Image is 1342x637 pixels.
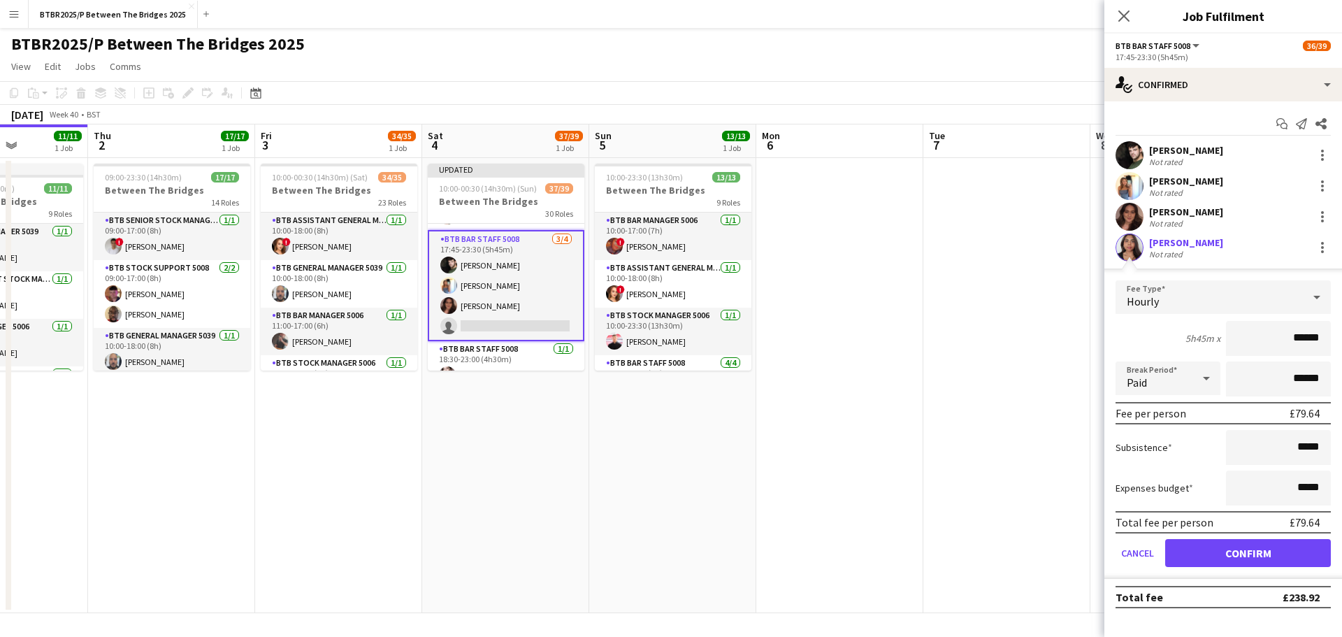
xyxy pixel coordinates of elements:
[1149,157,1185,167] div: Not rated
[87,109,101,120] div: BST
[1116,52,1331,62] div: 17:45-23:30 (5h45m)
[1149,206,1223,218] div: [PERSON_NAME]
[94,213,250,260] app-card-role: BTB Senior Stock Manager 50061/109:00-17:00 (8h)![PERSON_NAME]
[261,184,417,196] h3: Between The Bridges
[760,137,780,153] span: 6
[595,164,751,371] app-job-card: 10:00-23:30 (13h30m)13/13Between The Bridges9 RolesBTB Bar Manager 50061/110:00-17:00 (7h)![PERSO...
[1116,482,1193,494] label: Expenses budget
[69,57,101,76] a: Jobs
[378,197,406,208] span: 23 Roles
[1185,332,1220,345] div: 5h45m x
[426,137,443,153] span: 4
[259,137,272,153] span: 3
[428,230,584,341] app-card-role: BTB Bar Staff 50083/417:45-23:30 (5h45m)[PERSON_NAME][PERSON_NAME][PERSON_NAME]
[428,341,584,389] app-card-role: BTB Bar Staff 50081/118:30-23:00 (4h30m)[PERSON_NAME]
[94,260,250,328] app-card-role: BTB Stock support 50082/209:00-17:00 (8h)[PERSON_NAME][PERSON_NAME]
[44,183,72,194] span: 11/11
[261,355,417,403] app-card-role: BTB Stock Manager 50061/111:00-17:00 (6h)
[378,172,406,182] span: 34/35
[115,238,124,246] span: !
[1149,236,1223,249] div: [PERSON_NAME]
[428,195,584,208] h3: Between The Bridges
[929,129,945,142] span: Tue
[1116,590,1163,604] div: Total fee
[716,197,740,208] span: 9 Roles
[1104,7,1342,25] h3: Job Fulfilment
[1127,294,1159,308] span: Hourly
[211,172,239,182] span: 17/17
[55,143,81,153] div: 1 Job
[261,260,417,308] app-card-role: BTB General Manager 50391/110:00-18:00 (8h)[PERSON_NAME]
[595,260,751,308] app-card-role: BTB Assistant General Manager 50061/110:00-18:00 (8h)![PERSON_NAME]
[762,129,780,142] span: Mon
[616,285,625,294] span: !
[282,238,291,246] span: !
[712,172,740,182] span: 13/13
[92,137,111,153] span: 2
[545,183,573,194] span: 37/39
[1116,515,1213,529] div: Total fee per person
[1165,539,1331,567] button: Confirm
[1096,129,1114,142] span: Wed
[211,197,239,208] span: 14 Roles
[439,183,537,194] span: 10:00-00:30 (14h30m) (Sun)
[1303,41,1331,51] span: 36/39
[6,57,36,76] a: View
[595,184,751,196] h3: Between The Bridges
[927,137,945,153] span: 7
[556,143,582,153] div: 1 Job
[54,131,82,141] span: 11/11
[1149,175,1223,187] div: [PERSON_NAME]
[94,184,250,196] h3: Between The Bridges
[261,164,417,371] app-job-card: 10:00-00:30 (14h30m) (Sat)34/35Between The Bridges23 RolesBTB Assistant General Manager 50061/110...
[39,57,66,76] a: Edit
[545,208,573,219] span: 30 Roles
[46,109,81,120] span: Week 40
[75,60,96,73] span: Jobs
[1094,137,1114,153] span: 8
[11,108,43,122] div: [DATE]
[595,308,751,355] app-card-role: BTB Stock Manager 50061/110:00-23:30 (13h30m)[PERSON_NAME]
[595,129,612,142] span: Sun
[428,129,443,142] span: Sat
[593,137,612,153] span: 5
[428,164,584,371] app-job-card: Updated10:00-00:30 (14h30m) (Sun)37/39Between The Bridges30 RolesBTB Bar Staff 50082/217:30-00:30...
[1104,68,1342,101] div: Confirmed
[723,143,749,153] div: 1 Job
[94,129,111,142] span: Thu
[1116,539,1160,567] button: Cancel
[595,213,751,260] app-card-role: BTB Bar Manager 50061/110:00-17:00 (7h)![PERSON_NAME]
[1290,406,1320,420] div: £79.64
[261,129,272,142] span: Fri
[45,60,61,73] span: Edit
[1116,441,1172,454] label: Subsistence
[104,57,147,76] a: Comms
[222,143,248,153] div: 1 Job
[105,172,182,182] span: 09:00-23:30 (14h30m)
[1283,590,1320,604] div: £238.92
[1116,41,1202,51] button: BTB Bar Staff 5008
[261,213,417,260] app-card-role: BTB Assistant General Manager 50061/110:00-18:00 (8h)![PERSON_NAME]
[110,60,141,73] span: Comms
[1290,515,1320,529] div: £79.64
[1149,187,1185,198] div: Not rated
[595,355,751,464] app-card-role: BTB Bar Staff 50084/410:30-17:30 (7h)
[1149,249,1185,259] div: Not rated
[722,131,750,141] span: 13/13
[428,164,584,175] div: Updated
[1116,41,1190,51] span: BTB Bar Staff 5008
[1116,406,1186,420] div: Fee per person
[221,131,249,141] span: 17/17
[389,143,415,153] div: 1 Job
[555,131,583,141] span: 37/39
[606,172,683,182] span: 10:00-23:30 (13h30m)
[94,164,250,371] app-job-card: 09:00-23:30 (14h30m)17/17Between The Bridges14 RolesBTB Senior Stock Manager 50061/109:00-17:00 (...
[616,238,625,246] span: !
[1127,375,1147,389] span: Paid
[1149,218,1185,229] div: Not rated
[29,1,198,28] button: BTBR2025/P Between The Bridges 2025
